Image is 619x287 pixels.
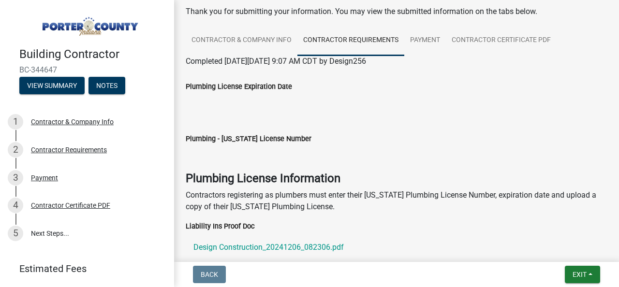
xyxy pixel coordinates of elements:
div: 4 [8,198,23,213]
span: Exit [573,271,587,278]
span: Completed [DATE][DATE] 9:07 AM CDT by Design256 [186,57,366,66]
button: Exit [565,266,600,283]
div: Thank you for submitting your information. You may view the submitted information on the tabs below. [186,6,607,17]
label: Plumbing License Expiration Date [186,84,292,90]
p: Contractors registering as plumbers must enter their [US_STATE] Plumbing License Number, expirati... [186,189,607,213]
div: Contractor Requirements [31,146,107,153]
label: Liability Ins Proof Doc [186,223,255,230]
span: Back [201,271,218,278]
div: Contractor Certificate PDF [31,202,110,209]
a: Contractor & Company Info [186,25,297,56]
button: Notes [88,77,125,94]
a: Design Construction_20241206_082306.pdf [186,236,607,259]
div: Payment [31,174,58,181]
h4: Building Contractor [19,47,166,61]
span: BC-344647 [19,65,155,74]
wm-modal-confirm: Summary [19,82,85,90]
div: 3 [8,170,23,186]
label: Plumbing - [US_STATE] License Number [186,136,311,143]
wm-modal-confirm: Notes [88,82,125,90]
div: 2 [8,142,23,158]
img: Porter County, Indiana [19,10,159,37]
div: Contractor & Company Info [31,118,114,125]
a: Contractor Requirements [297,25,404,56]
a: Payment [404,25,446,56]
strong: Plumbing License Information [186,172,340,185]
div: 1 [8,114,23,129]
button: Back [193,266,226,283]
a: Estimated Fees [8,259,159,278]
button: View Summary [19,77,85,94]
a: Contractor Certificate PDF [446,25,557,56]
div: 5 [8,226,23,241]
